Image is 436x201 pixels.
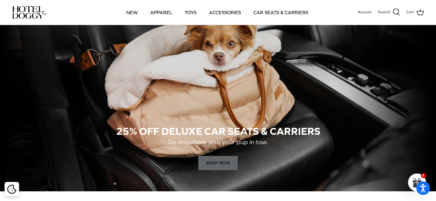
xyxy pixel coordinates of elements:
span: SHOP NOW [198,156,238,170]
button: Cookie policy [6,184,17,195]
div: Primary navigation [90,2,344,23]
div: Cookie policy [5,182,19,196]
span: Cart [406,9,414,15]
a: TOYS [179,2,202,23]
a: APPAREL [145,2,178,23]
span: Account [358,10,372,14]
img: hoteldoggycom [12,6,46,19]
h2: 25% OFF DELUXE CAR SEATS & CARRIERS [33,126,403,137]
p: Go anywhere with your pup in tow. [80,137,356,148]
span: Search [378,9,390,15]
a: ACCESSORIES [203,2,246,23]
img: Cookie policy [7,185,16,194]
a: CAR SEATS & CARRIERS [248,2,314,23]
a: NEW [121,2,143,23]
a: Cart [406,8,424,16]
a: Account [358,9,372,15]
a: Search [378,8,400,16]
